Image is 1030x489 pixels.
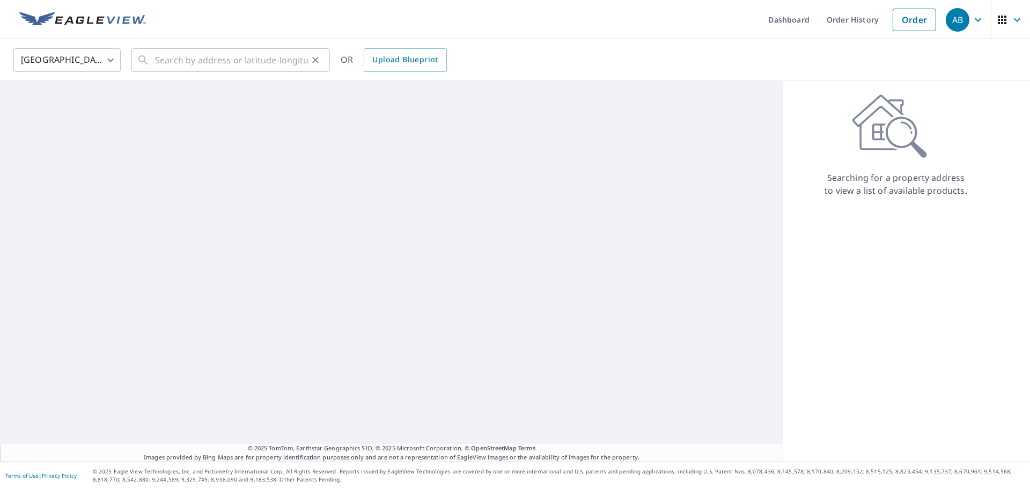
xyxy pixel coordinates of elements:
a: Order [893,9,936,31]
a: Terms [518,444,536,452]
button: Clear [308,53,323,68]
div: [GEOGRAPHIC_DATA] [13,45,121,75]
div: OR [341,48,447,72]
img: EV Logo [19,12,146,28]
div: AB [946,8,969,32]
a: Terms of Use [5,472,39,479]
span: Upload Blueprint [372,53,438,67]
span: © 2025 TomTom, Earthstar Geographics SIO, © 2025 Microsoft Corporation, © [248,444,536,453]
p: © 2025 Eagle View Technologies, Inc. and Pictometry International Corp. All Rights Reserved. Repo... [93,468,1025,484]
a: OpenStreetMap [471,444,516,452]
p: Searching for a property address to view a list of available products. [824,171,968,197]
a: Upload Blueprint [364,48,446,72]
p: | [5,472,77,479]
input: Search by address or latitude-longitude [155,45,308,75]
a: Privacy Policy [42,472,77,479]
